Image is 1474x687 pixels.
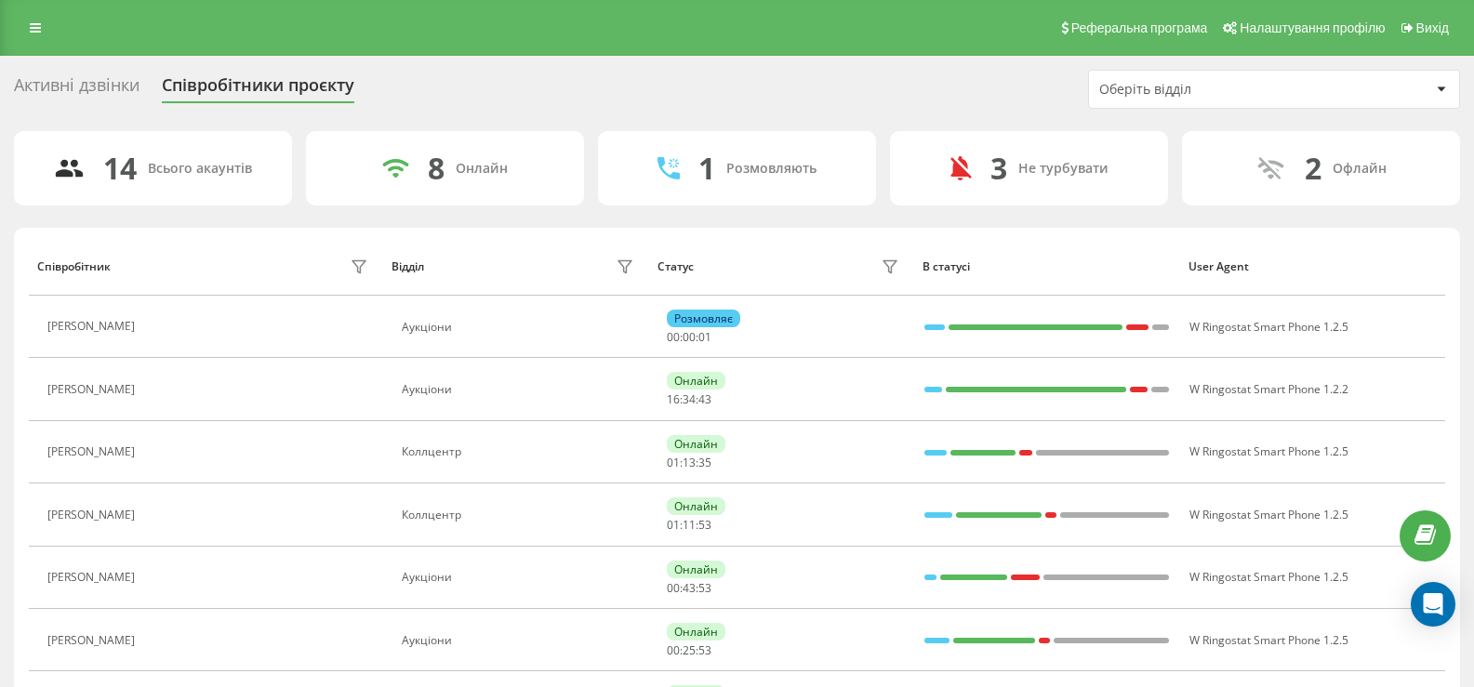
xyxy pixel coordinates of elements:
span: Реферальна програма [1071,20,1208,35]
div: Онлайн [667,435,725,453]
div: [PERSON_NAME] [47,445,139,458]
span: 01 [667,517,680,533]
span: 53 [698,580,711,596]
div: 8 [428,151,445,186]
span: W Ringostat Smart Phone 1.2.2 [1189,381,1348,397]
div: Активні дзвінки [14,75,139,104]
span: 00 [667,329,680,345]
div: Статус [657,260,694,273]
div: [PERSON_NAME] [47,634,139,647]
div: User Agent [1188,260,1437,273]
span: W Ringostat Smart Phone 1.2.5 [1189,507,1348,522]
div: В статусі [923,260,1171,273]
div: Онлайн [667,561,725,578]
div: : : [667,519,711,532]
div: Розмовляє [667,310,740,327]
span: 00 [667,642,680,658]
div: Онлайн [667,372,725,390]
span: 34 [683,391,696,407]
span: 01 [667,455,680,470]
span: W Ringostat Smart Phone 1.2.5 [1189,632,1348,648]
span: W Ringostat Smart Phone 1.2.5 [1189,443,1348,459]
div: [PERSON_NAME] [47,320,139,333]
div: [PERSON_NAME] [47,383,139,396]
span: 53 [698,517,711,533]
div: 2 [1305,151,1321,186]
div: Коллцентр [402,509,639,522]
span: 00 [683,329,696,345]
span: 43 [698,391,711,407]
div: Офлайн [1333,161,1387,177]
span: 00 [667,580,680,596]
div: [PERSON_NAME] [47,509,139,522]
div: Аукціони [402,321,639,334]
div: : : [667,331,711,344]
div: Всього акаунтів [148,161,252,177]
div: Співробітники проєкту [162,75,354,104]
span: 16 [667,391,680,407]
span: 53 [698,642,711,658]
div: 14 [103,151,137,186]
span: W Ringostat Smart Phone 1.2.5 [1189,569,1348,585]
span: 35 [698,455,711,470]
span: 13 [683,455,696,470]
span: 43 [683,580,696,596]
div: Open Intercom Messenger [1411,582,1455,627]
div: Онлайн [667,497,725,515]
div: Аукціони [402,383,639,396]
div: : : [667,393,711,406]
div: Співробітник [37,260,111,273]
div: Аукціони [402,634,639,647]
div: : : [667,644,711,657]
div: 1 [698,151,715,186]
div: [PERSON_NAME] [47,571,139,584]
div: Оберіть відділ [1099,82,1321,98]
div: Аукціони [402,571,639,584]
span: 25 [683,642,696,658]
span: 11 [683,517,696,533]
div: Не турбувати [1018,161,1109,177]
div: 3 [990,151,1007,186]
div: Онлайн [667,623,725,641]
span: 01 [698,329,711,345]
div: Відділ [392,260,424,273]
div: : : [667,456,711,469]
div: Розмовляють [726,161,817,177]
span: Вихід [1416,20,1449,35]
div: Коллцентр [402,445,639,458]
span: W Ringostat Smart Phone 1.2.5 [1189,319,1348,335]
div: : : [667,582,711,595]
div: Онлайн [456,161,508,177]
span: Налаштування профілю [1240,20,1385,35]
